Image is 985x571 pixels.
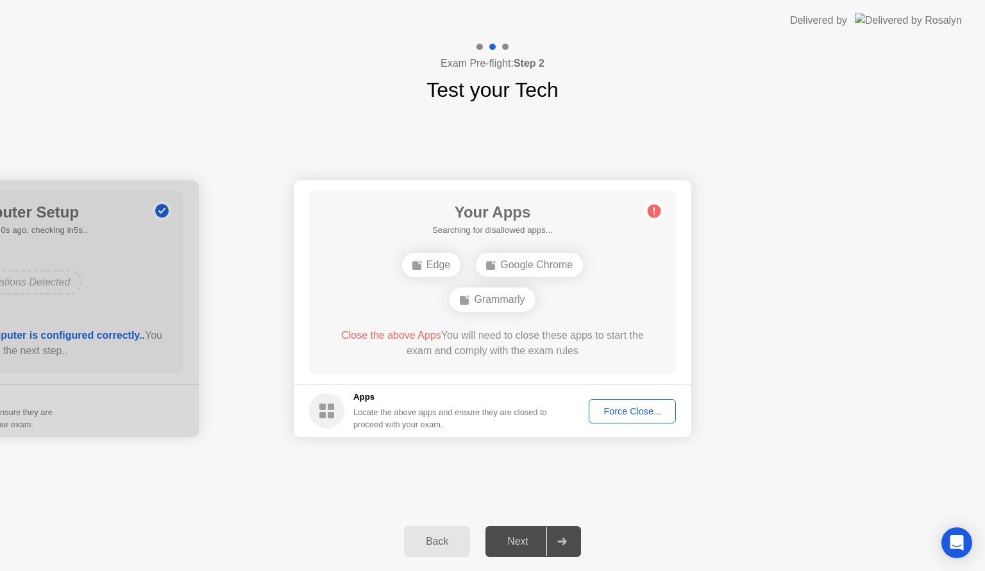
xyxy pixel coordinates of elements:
[402,253,460,277] div: Edge
[941,527,972,558] div: Open Intercom Messenger
[353,406,548,430] div: Locate the above apps and ensure they are closed to proceed with your exam.
[353,391,548,404] h5: Apps
[441,56,544,71] h4: Exam Pre-flight:
[426,74,559,105] h1: Test your Tech
[485,526,581,557] button: Next
[432,224,553,237] h5: Searching for disallowed apps...
[432,201,553,224] h1: Your Apps
[514,58,544,69] b: Step 2
[404,526,470,557] button: Back
[450,287,535,312] div: Grammarly
[589,399,676,423] button: Force Close...
[855,13,962,28] img: Delivered by Rosalyn
[489,536,546,547] div: Next
[341,330,441,341] span: Close the above Apps
[328,328,658,359] div: You will need to close these apps to start the exam and comply with the exam rules
[408,536,466,547] div: Back
[790,13,847,28] div: Delivered by
[593,406,671,416] div: Force Close...
[476,253,583,277] div: Google Chrome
